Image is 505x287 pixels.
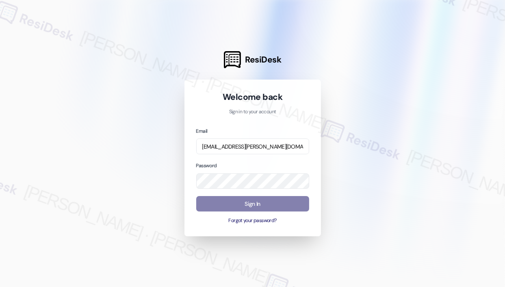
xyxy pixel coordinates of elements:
[245,54,281,65] span: ResiDesk
[196,138,309,154] input: name@example.com
[196,108,309,116] p: Sign in to your account
[224,51,241,68] img: ResiDesk Logo
[196,217,309,224] button: Forgot your password?
[196,196,309,212] button: Sign In
[196,162,217,169] label: Password
[196,91,309,103] h1: Welcome back
[196,128,208,134] label: Email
